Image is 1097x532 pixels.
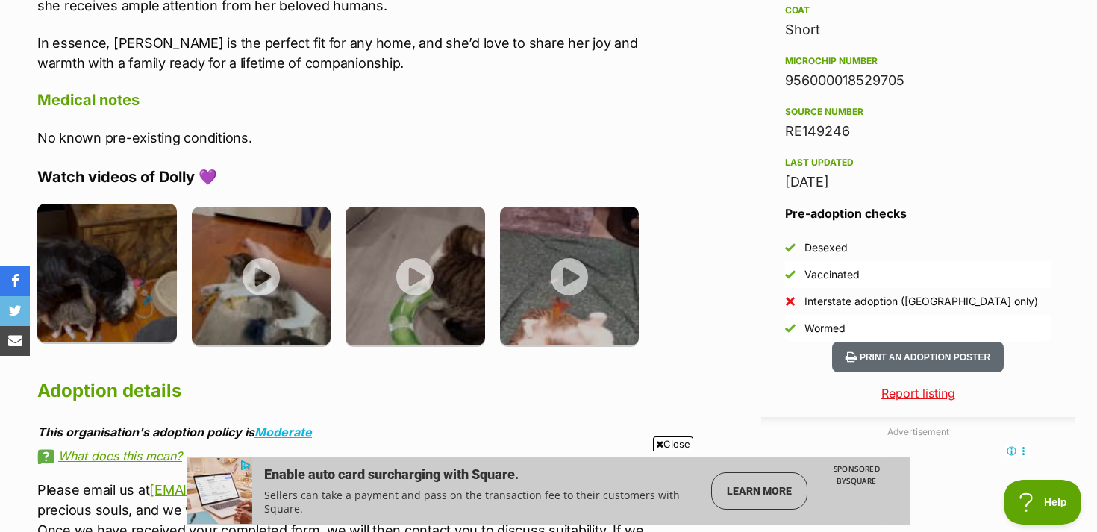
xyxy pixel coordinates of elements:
[254,425,312,439] a: Moderate
[785,55,1051,67] div: Microchip number
[500,207,640,346] img: r4mx4xfuggrj9mdm2d7y.jpg
[785,106,1051,118] div: Source number
[346,207,485,346] img: llfpiqe28ljxxyrom6el.jpg
[37,449,654,463] a: What does this mean?
[785,204,1051,222] h3: Pre-adoption checks
[37,128,654,148] p: No known pre-existing conditions.
[1004,480,1082,525] iframe: Help Scout Beacon - Open
[804,321,846,336] div: Wormed
[785,70,1051,91] div: 956000018529705
[37,425,654,439] div: This organisation's adoption policy is
[149,482,376,498] a: [EMAIL_ADDRESS][DOMAIN_NAME]
[761,384,1075,402] a: Report listing
[785,19,1051,40] div: Short
[785,121,1051,142] div: RE149246
[37,204,177,343] img: vis7wgxu9owbb2k2xbdw.jpg
[804,294,1038,309] div: Interstate adoption ([GEOGRAPHIC_DATA] only)
[785,157,1051,169] div: Last updated
[785,242,796,253] img: Yes
[832,342,1004,372] button: Print an adoption poster
[37,33,654,73] p: In essence, [PERSON_NAME] is the perfect fit for any home, and she’d love to share her joy and wa...
[785,172,1051,193] div: [DATE]
[653,436,693,451] span: Close
[785,323,796,334] img: Yes
[804,240,848,255] div: Desexed
[37,375,654,407] h2: Adoption details
[187,457,910,525] iframe: Advertisement
[785,269,796,280] img: Yes
[37,90,654,110] h4: Medical notes
[785,296,796,307] img: No
[192,207,331,346] img: x4osqsq3oxsakqtlrx3x.jpg
[37,167,654,187] h4: Watch videos of Dolly 💜
[785,4,1051,16] div: Coat
[804,267,860,282] div: Vaccinated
